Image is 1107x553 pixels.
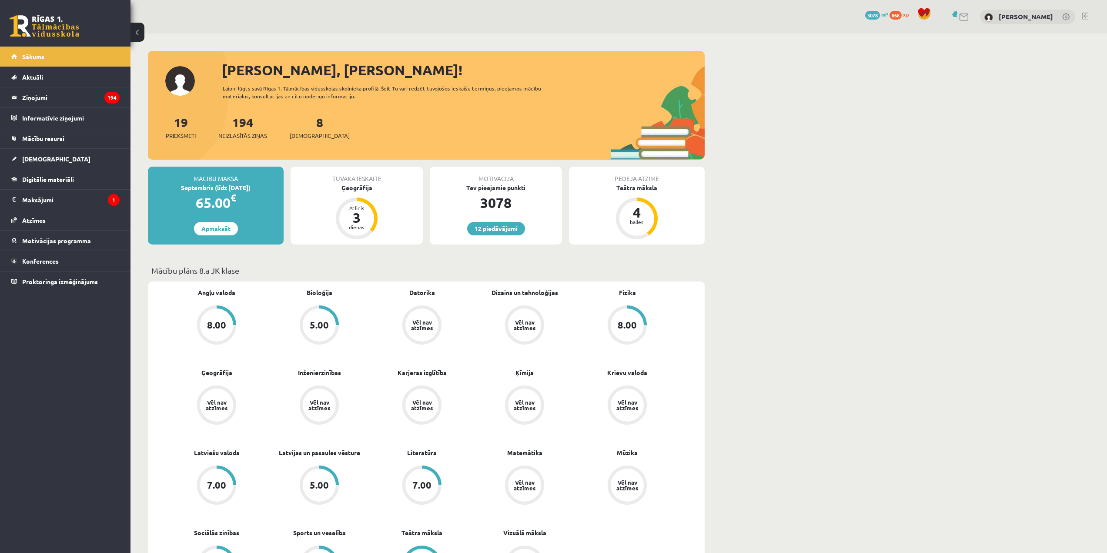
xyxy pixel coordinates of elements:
[473,385,576,426] a: Vēl nav atzīmes
[576,466,679,506] a: Vēl nav atzīmes
[108,194,120,206] i: 1
[473,305,576,346] a: Vēl nav atzīmes
[410,319,434,331] div: Vēl nav atzīmes
[11,67,120,87] a: Aktuāli
[401,528,442,537] a: Teātra māksla
[473,466,576,506] a: Vēl nav atzīmes
[409,288,435,297] a: Datorika
[11,169,120,189] a: Digitālie materiāli
[371,466,473,506] a: 7.00
[310,320,329,330] div: 5.00
[11,210,120,230] a: Atzīmes
[569,167,705,183] div: Pēdējā atzīme
[218,114,267,140] a: 194Neizlasītās ziņas
[11,271,120,292] a: Proktoringa izmēģinājums
[11,190,120,210] a: Maksājumi1
[407,448,437,457] a: Literatūra
[22,237,91,245] span: Motivācijas programma
[615,399,639,411] div: Vēl nav atzīmes
[512,319,537,331] div: Vēl nav atzīmes
[11,251,120,271] a: Konferences
[22,134,64,142] span: Mācību resursi
[412,480,431,490] div: 7.00
[22,257,59,265] span: Konferences
[166,114,196,140] a: 19Priekšmeti
[865,11,880,20] span: 3078
[165,385,268,426] a: Vēl nav atzīmes
[148,192,284,213] div: 65.00
[492,288,558,297] a: Dizains un tehnoloģijas
[151,265,701,276] p: Mācību plāns 8.a JK klase
[619,288,636,297] a: Fizika
[11,149,120,169] a: [DEMOGRAPHIC_DATA]
[344,225,370,230] div: dienas
[166,131,196,140] span: Priekšmeti
[10,15,79,37] a: Rīgas 1. Tālmācības vidusskola
[515,368,534,377] a: Ķīmija
[218,131,267,140] span: Neizlasītās ziņas
[503,528,546,537] a: Vizuālā māksla
[618,320,637,330] div: 8.00
[22,190,120,210] legend: Maksājumi
[624,219,650,225] div: balles
[398,368,447,377] a: Karjeras izglītība
[576,385,679,426] a: Vēl nav atzīmes
[512,479,537,491] div: Vēl nav atzīmes
[430,183,562,192] div: Tev pieejamie punkti
[430,192,562,213] div: 3078
[569,183,705,241] a: Teātra māksla 4 balles
[430,167,562,183] div: Motivācija
[165,466,268,506] a: 7.00
[290,131,350,140] span: [DEMOGRAPHIC_DATA]
[617,448,638,457] a: Mūzika
[290,114,350,140] a: 8[DEMOGRAPHIC_DATA]
[279,448,360,457] a: Latvijas un pasaules vēsture
[903,11,909,18] span: xp
[148,167,284,183] div: Mācību maksa
[207,480,226,490] div: 7.00
[222,60,705,80] div: [PERSON_NAME], [PERSON_NAME]!
[223,84,557,100] div: Laipni lūgts savā Rīgas 1. Tālmācības vidusskolas skolnieka profilā. Šeit Tu vari redzēt tuvojošo...
[291,167,423,183] div: Tuvākā ieskaite
[11,87,120,107] a: Ziņojumi194
[194,448,240,457] a: Latviešu valoda
[371,305,473,346] a: Vēl nav atzīmes
[268,466,371,506] a: 5.00
[569,183,705,192] div: Teātra māksla
[999,12,1053,21] a: [PERSON_NAME]
[11,128,120,148] a: Mācību resursi
[11,231,120,251] a: Motivācijas programma
[22,53,44,60] span: Sākums
[204,399,229,411] div: Vēl nav atzīmes
[410,399,434,411] div: Vēl nav atzīmes
[104,92,120,104] i: 194
[576,305,679,346] a: 8.00
[22,155,90,163] span: [DEMOGRAPHIC_DATA]
[298,368,341,377] a: Inženierzinības
[198,288,235,297] a: Angļu valoda
[615,479,639,491] div: Vēl nav atzīmes
[22,216,46,224] span: Atzīmes
[201,368,232,377] a: Ģeogrāfija
[22,175,74,183] span: Digitālie materiāli
[207,320,226,330] div: 8.00
[291,183,423,192] div: Ģeogrāfija
[194,528,239,537] a: Sociālās zinības
[881,11,888,18] span: mP
[231,191,236,204] span: €
[291,183,423,241] a: Ģeogrāfija Atlicis 3 dienas
[293,528,346,537] a: Sports un veselība
[467,222,525,235] a: 12 piedāvājumi
[11,47,120,67] a: Sākums
[268,305,371,346] a: 5.00
[865,11,888,18] a: 3078 mP
[268,385,371,426] a: Vēl nav atzīmes
[624,205,650,219] div: 4
[22,73,43,81] span: Aktuāli
[22,278,98,285] span: Proktoringa izmēģinājums
[607,368,647,377] a: Krievu valoda
[148,183,284,192] div: Septembris (līdz [DATE])
[22,87,120,107] legend: Ziņojumi
[307,399,331,411] div: Vēl nav atzīmes
[344,211,370,225] div: 3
